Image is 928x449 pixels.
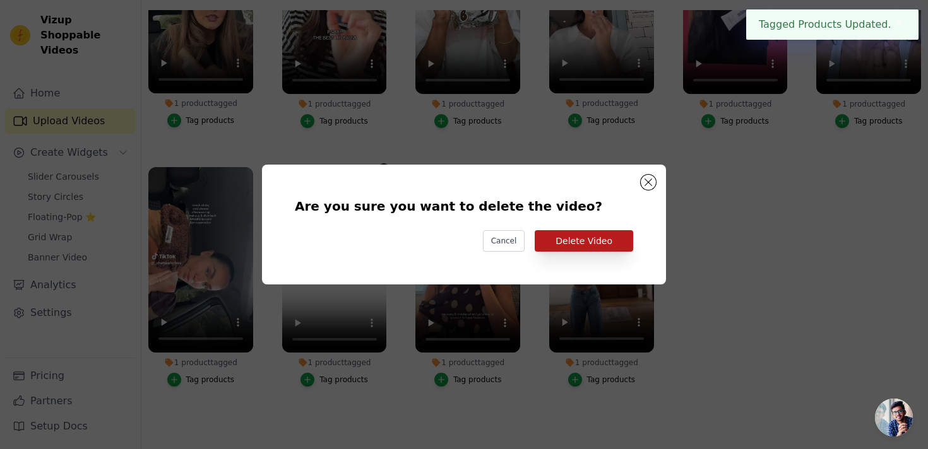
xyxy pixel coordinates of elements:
[746,9,919,40] div: Tagged Products Updated.
[875,399,913,436] div: Open chat
[891,17,906,32] button: Close
[535,230,633,252] button: Delete Video
[641,175,656,190] button: Close modal
[483,230,525,252] button: Cancel
[295,197,633,215] div: Are you sure you want to delete the video?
